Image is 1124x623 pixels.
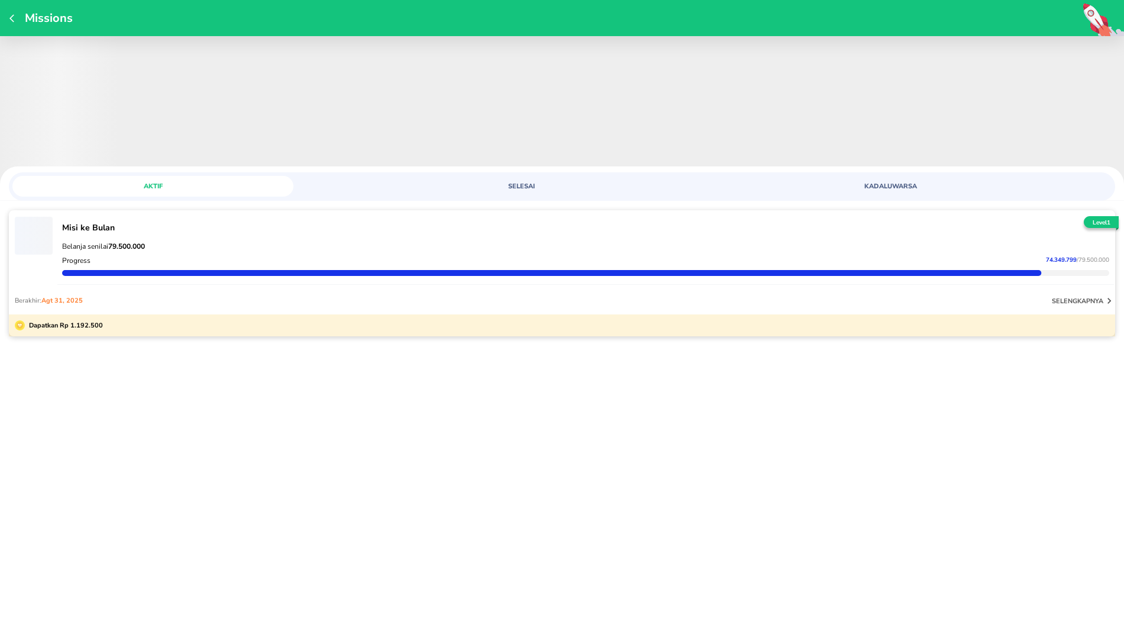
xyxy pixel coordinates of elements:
[15,216,53,254] button: ‌
[757,182,1024,191] span: KADALUWARSA
[15,296,83,305] p: Berakhir:
[19,10,73,26] p: Missions
[20,182,286,191] span: AKTIF
[15,217,53,255] span: ‌
[1046,256,1077,264] span: 74.349.799
[62,242,145,251] span: Belanja senilai
[1052,297,1103,306] p: selengkapnya
[1077,256,1109,264] span: / 79.500.000
[108,242,145,251] strong: 79.500.000
[12,176,374,197] a: AKTIF
[750,176,1112,197] a: KADALUWARSA
[62,256,91,265] p: Progress
[62,222,1109,233] p: Misi ke Bulan
[25,320,103,330] p: Dapatkan Rp 1.192.500
[1052,295,1115,307] button: selengkapnya
[1081,219,1121,227] p: Level 1
[41,296,83,305] span: Agt 31, 2025
[381,176,742,197] a: SELESAI
[388,182,655,191] span: SELESAI
[9,172,1115,197] div: loyalty mission tabs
